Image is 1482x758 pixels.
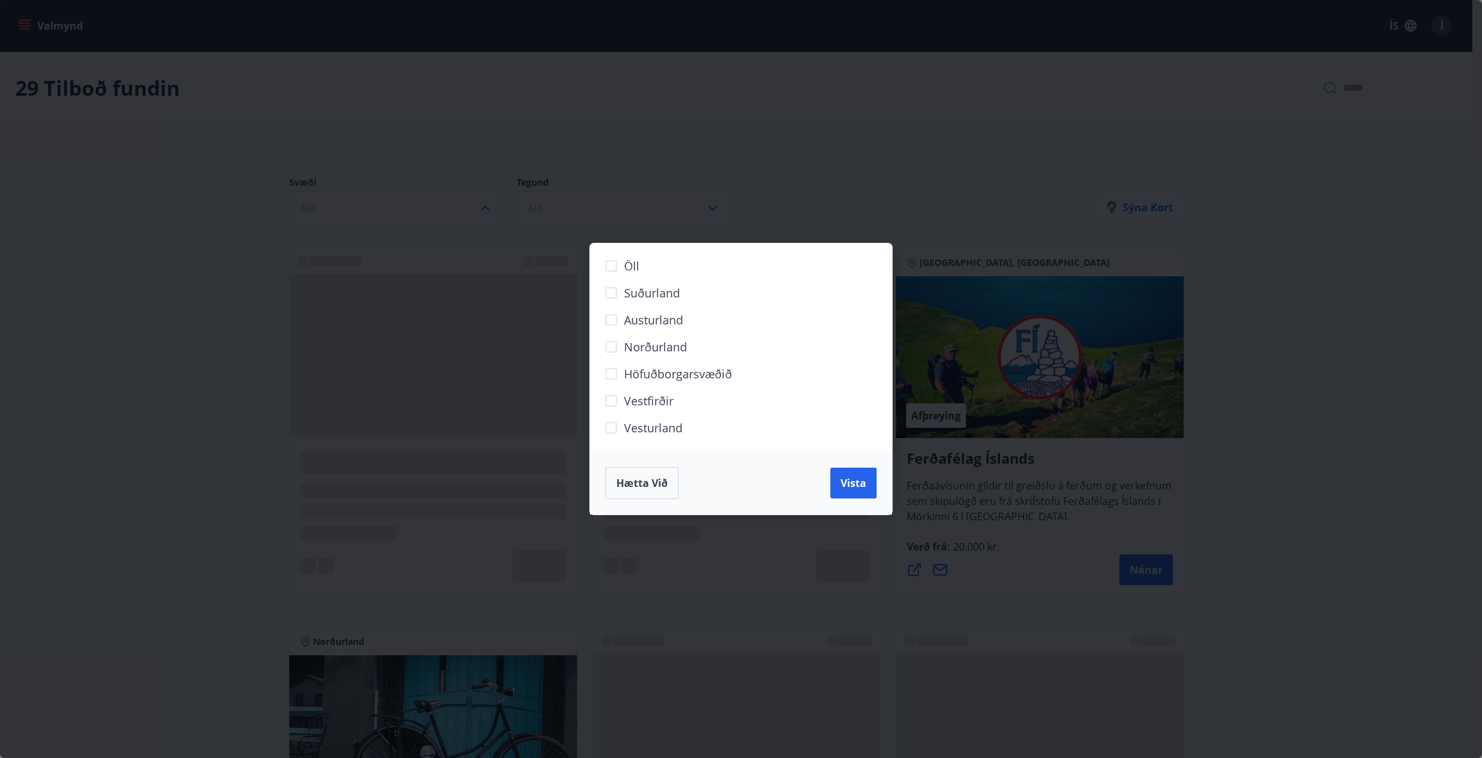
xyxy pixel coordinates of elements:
[841,476,866,490] span: Vista
[624,419,683,436] span: Vesturland
[624,285,680,301] span: Suðurland
[624,366,732,382] span: Höfuðborgarsvæðið
[830,468,877,498] button: Vista
[624,392,674,409] span: Vestfirðir
[624,339,687,355] span: Norðurland
[605,467,679,499] button: Hætta við
[624,258,639,274] span: Öll
[624,312,683,328] span: Austurland
[616,476,668,490] span: Hætta við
